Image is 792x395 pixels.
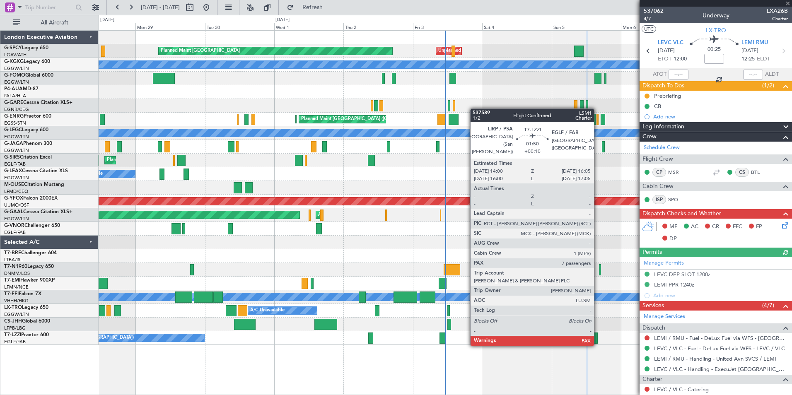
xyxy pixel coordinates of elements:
a: UUMO/OSF [4,202,29,208]
span: [DATE] [658,47,675,55]
a: EGGW/LTN [4,134,29,140]
a: LEVC / VLC - Catering [654,386,709,393]
span: Leg Information [642,122,684,132]
a: G-YFOXFalcon 2000EX [4,196,58,201]
span: FP [756,223,762,231]
div: A/C Unavailable [250,304,285,317]
span: LXA26B [767,7,788,15]
span: Charter [767,15,788,22]
div: CP [652,168,666,177]
span: ATOT [653,70,666,79]
div: Planned Maint [GEOGRAPHIC_DATA] ([GEOGRAPHIC_DATA]) [301,113,432,125]
a: BTL [751,169,770,176]
a: EGLF/FAB [4,161,26,167]
span: 00:25 [707,46,721,54]
a: T7-BREChallenger 604 [4,250,57,255]
span: Cabin Crew [642,182,674,191]
a: EGGW/LTN [4,79,29,85]
span: G-YFOX [4,196,23,201]
a: T7-LZZIPraetor 600 [4,332,49,337]
a: G-GARECessna Citation XLS+ [4,100,72,105]
a: SPO [668,196,687,203]
div: Sun 28 [66,23,135,30]
a: Manage Services [644,313,685,321]
span: P4-AUA [4,87,23,92]
button: All Aircraft [9,16,90,29]
a: EGGW/LTN [4,216,29,222]
a: LEVC / VLC - Fuel - DeLux Fuel via WFS - LEVC / VLC [654,345,785,352]
div: [DATE] [275,17,290,24]
span: G-KGKG [4,59,24,64]
span: G-LEAX [4,169,22,173]
div: Planned Maint [GEOGRAPHIC_DATA] [161,45,240,57]
span: T7-EMI [4,278,20,283]
a: LTBA/ISL [4,257,23,263]
a: LX-TROLegacy 650 [4,305,48,310]
span: Dispatch [642,323,665,333]
span: Dispatch To-Dos [642,81,684,91]
div: Fri 3 [413,23,482,30]
a: T7-EMIHawker 900XP [4,278,55,283]
a: EGLF/FAB [4,229,26,236]
a: G-KGKGLegacy 600 [4,59,50,64]
div: CB [654,103,661,110]
div: Mon 29 [135,23,205,30]
span: G-GAAL [4,210,23,214]
div: Underway [703,11,729,20]
span: T7-FFI [4,291,19,296]
span: All Aircraft [22,20,87,26]
span: FFC [733,223,742,231]
a: EGLF/FAB [4,339,26,345]
span: G-GARE [4,100,23,105]
div: Prebriefing [654,92,681,99]
a: G-GAALCessna Citation XLS+ [4,210,72,214]
div: ISP [652,195,666,204]
span: LEMI RMU [741,39,768,47]
span: [DATE] [741,47,758,55]
span: G-ENRG [4,114,24,119]
a: LFMN/NCE [4,284,29,290]
span: ALDT [765,70,779,79]
div: Planned Maint [GEOGRAPHIC_DATA] ([GEOGRAPHIC_DATA]) [107,154,237,166]
button: UTC [642,25,656,33]
a: G-ENRGPraetor 600 [4,114,51,119]
div: Mon 6 [621,23,690,30]
span: ELDT [757,55,770,63]
a: Schedule Crew [644,144,680,152]
span: 4/7 [644,15,664,22]
a: M-OUSECitation Mustang [4,182,64,187]
span: AC [691,223,698,231]
div: Unplanned Maint [GEOGRAPHIC_DATA] [438,45,523,57]
span: DP [669,235,677,243]
span: 12:00 [674,55,687,63]
div: Add new [653,113,788,120]
a: EGNR/CEG [4,106,29,113]
span: Crew [642,132,657,142]
a: G-LEAXCessna Citation XLS [4,169,68,173]
span: Flight Crew [642,154,673,164]
a: LGAV/ATH [4,52,27,58]
a: G-SIRSCitation Excel [4,155,52,160]
span: T7-BRE [4,250,21,255]
a: LEVC / VLC - Handling - ExecuJet [GEOGRAPHIC_DATA] LEVC / VLC [654,366,788,373]
a: G-FOMOGlobal 6000 [4,73,53,78]
span: (1/2) [762,81,774,90]
span: G-VNOR [4,223,24,228]
a: LEMI / RMU - Fuel - DeLux Fuel via WFS - [GEOGRAPHIC_DATA] / RMU [654,335,788,342]
span: 12:25 [741,55,755,63]
span: CR [712,223,719,231]
a: DNMM/LOS [4,270,30,277]
span: Services [642,301,664,311]
span: [DATE] - [DATE] [141,4,180,11]
button: Refresh [283,1,333,14]
a: VHHH/HKG [4,298,29,304]
div: Tue 30 [205,23,274,30]
a: T7-FFIFalcon 7X [4,291,41,296]
div: Sat 4 [482,23,551,30]
a: G-LEGCLegacy 600 [4,128,48,132]
a: EGGW/LTN [4,311,29,318]
span: LEVC VLC [658,39,683,47]
a: EGGW/LTN [4,147,29,154]
a: LFPB/LBG [4,325,26,331]
a: G-VNORChallenger 650 [4,223,60,228]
